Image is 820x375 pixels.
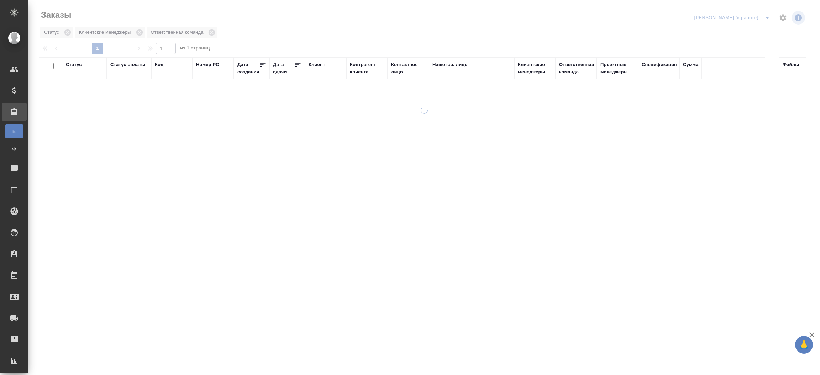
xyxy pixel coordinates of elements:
[9,146,20,153] span: Ф
[683,61,698,68] div: Сумма
[237,61,259,75] div: Дата создания
[155,61,163,68] div: Код
[273,61,294,75] div: Дата сдачи
[600,61,635,75] div: Проектные менеджеры
[559,61,594,75] div: Ответственная команда
[518,61,552,75] div: Клиентские менеджеры
[432,61,468,68] div: Наше юр. лицо
[5,124,23,138] a: В
[309,61,325,68] div: Клиент
[798,337,810,352] span: 🙏
[110,61,145,68] div: Статус оплаты
[350,61,384,75] div: Контрагент клиента
[391,61,425,75] div: Контактное лицо
[5,142,23,156] a: Ф
[66,61,82,68] div: Статус
[642,61,677,68] div: Спецификация
[196,61,219,68] div: Номер PO
[795,336,813,354] button: 🙏
[783,61,799,68] div: Файлы
[9,128,20,135] span: В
